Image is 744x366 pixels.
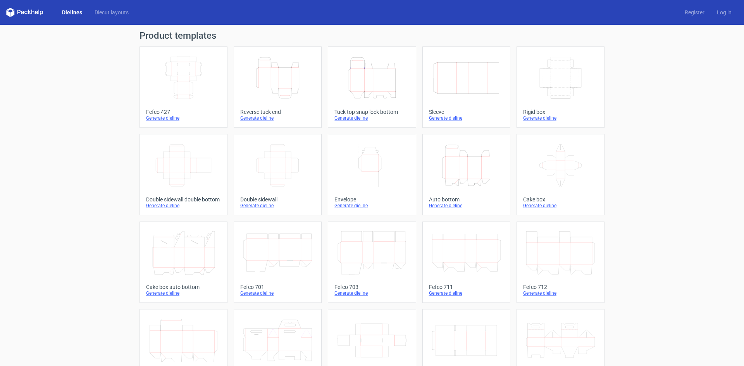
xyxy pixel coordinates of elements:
[429,290,504,296] div: Generate dieline
[234,222,322,303] a: Fefco 701Generate dieline
[422,134,510,215] a: Auto bottomGenerate dieline
[679,9,711,16] a: Register
[523,284,598,290] div: Fefco 712
[517,134,604,215] a: Cake boxGenerate dieline
[139,222,227,303] a: Cake box auto bottomGenerate dieline
[523,203,598,209] div: Generate dieline
[334,196,409,203] div: Envelope
[146,115,221,121] div: Generate dieline
[523,115,598,121] div: Generate dieline
[429,115,504,121] div: Generate dieline
[146,109,221,115] div: Fefco 427
[517,46,604,128] a: Rigid boxGenerate dieline
[146,203,221,209] div: Generate dieline
[234,134,322,215] a: Double sidewallGenerate dieline
[334,109,409,115] div: Tuck top snap lock bottom
[429,196,504,203] div: Auto bottom
[523,109,598,115] div: Rigid box
[334,203,409,209] div: Generate dieline
[146,284,221,290] div: Cake box auto bottom
[146,196,221,203] div: Double sidewall double bottom
[146,290,221,296] div: Generate dieline
[139,134,227,215] a: Double sidewall double bottomGenerate dieline
[234,46,322,128] a: Reverse tuck endGenerate dieline
[56,9,88,16] a: Dielines
[240,203,315,209] div: Generate dieline
[328,222,416,303] a: Fefco 703Generate dieline
[334,290,409,296] div: Generate dieline
[139,31,604,40] h1: Product templates
[240,109,315,115] div: Reverse tuck end
[328,134,416,215] a: EnvelopeGenerate dieline
[240,196,315,203] div: Double sidewall
[517,222,604,303] a: Fefco 712Generate dieline
[328,46,416,128] a: Tuck top snap lock bottomGenerate dieline
[523,196,598,203] div: Cake box
[422,46,510,128] a: SleeveGenerate dieline
[429,109,504,115] div: Sleeve
[429,203,504,209] div: Generate dieline
[240,115,315,121] div: Generate dieline
[334,284,409,290] div: Fefco 703
[240,290,315,296] div: Generate dieline
[240,284,315,290] div: Fefco 701
[88,9,135,16] a: Diecut layouts
[334,115,409,121] div: Generate dieline
[523,290,598,296] div: Generate dieline
[422,222,510,303] a: Fefco 711Generate dieline
[429,284,504,290] div: Fefco 711
[711,9,738,16] a: Log in
[139,46,227,128] a: Fefco 427Generate dieline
